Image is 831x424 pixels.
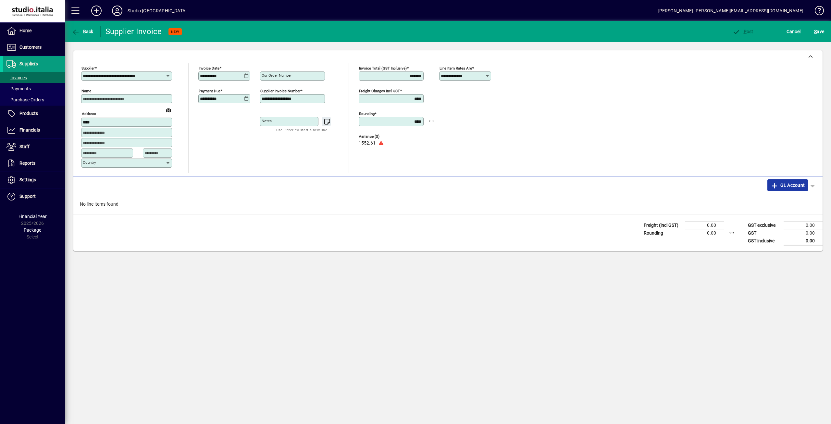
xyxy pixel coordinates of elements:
mat-label: Supplier [81,66,95,71]
div: Supplier Invoice [105,26,162,37]
a: Reports [3,155,65,172]
span: Staff [19,144,30,149]
span: 1552.61 [359,141,376,146]
td: GST inclusive [745,237,784,245]
div: [PERSON_NAME] [PERSON_NAME][EMAIL_ADDRESS][DOMAIN_NAME] [658,6,803,16]
a: View on map [163,105,174,115]
span: ave [814,26,824,37]
a: Invoices [3,72,65,83]
mat-label: Rounding [359,111,375,116]
button: Save [812,26,826,37]
button: Cancel [785,26,802,37]
span: Customers [19,45,42,50]
a: Support [3,188,65,205]
td: 0.00 [685,229,724,237]
span: Back [72,29,93,34]
span: Package [24,227,41,233]
td: Rounding [640,229,685,237]
td: 0.00 [784,237,823,245]
a: Purchase Orders [3,94,65,105]
mat-label: Name [81,89,91,93]
div: No line items found [73,194,823,214]
td: 0.00 [685,221,724,229]
span: Purchase Orders [6,97,44,102]
mat-label: Payment due [199,89,220,93]
button: Add [86,5,107,17]
button: Back [70,26,95,37]
a: Home [3,23,65,39]
span: Support [19,194,36,199]
mat-label: Notes [262,119,272,123]
a: Settings [3,172,65,188]
span: Reports [19,161,35,166]
mat-label: Line item rates are [440,66,472,71]
mat-label: Invoice date [199,66,219,71]
span: Financials [19,127,40,133]
td: 0.00 [784,221,823,229]
td: GST exclusive [745,221,784,229]
span: Home [19,28,31,33]
mat-hint: Use 'Enter' to start a new line [276,126,327,134]
span: GL Account [771,180,805,190]
span: Products [19,111,38,116]
mat-label: Invoice Total (GST inclusive) [359,66,407,71]
span: Suppliers [19,61,38,66]
a: Payments [3,83,65,94]
td: GST [745,229,784,237]
mat-label: Our order number [262,73,292,78]
a: Products [3,106,65,122]
button: Post [731,26,755,37]
mat-label: Country [83,160,96,165]
a: Knowledge Base [810,1,823,22]
span: NEW [171,30,179,34]
app-page-header-button: Back [65,26,101,37]
span: P [744,29,747,34]
td: Freight (incl GST) [640,221,685,229]
a: Staff [3,139,65,155]
span: Financial Year [19,214,47,219]
a: Customers [3,39,65,56]
button: GL Account [767,179,808,191]
button: Profile [107,5,128,17]
span: ost [732,29,753,34]
a: Financials [3,122,65,138]
span: Payments [6,86,31,91]
span: S [814,29,817,34]
span: Cancel [787,26,801,37]
mat-label: Supplier invoice number [260,89,301,93]
span: Settings [19,177,36,182]
span: Invoices [6,75,27,80]
mat-label: Freight charges incl GST [359,89,400,93]
div: Studio [GEOGRAPHIC_DATA] [128,6,187,16]
span: Variance ($) [359,135,398,139]
td: 0.00 [784,229,823,237]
